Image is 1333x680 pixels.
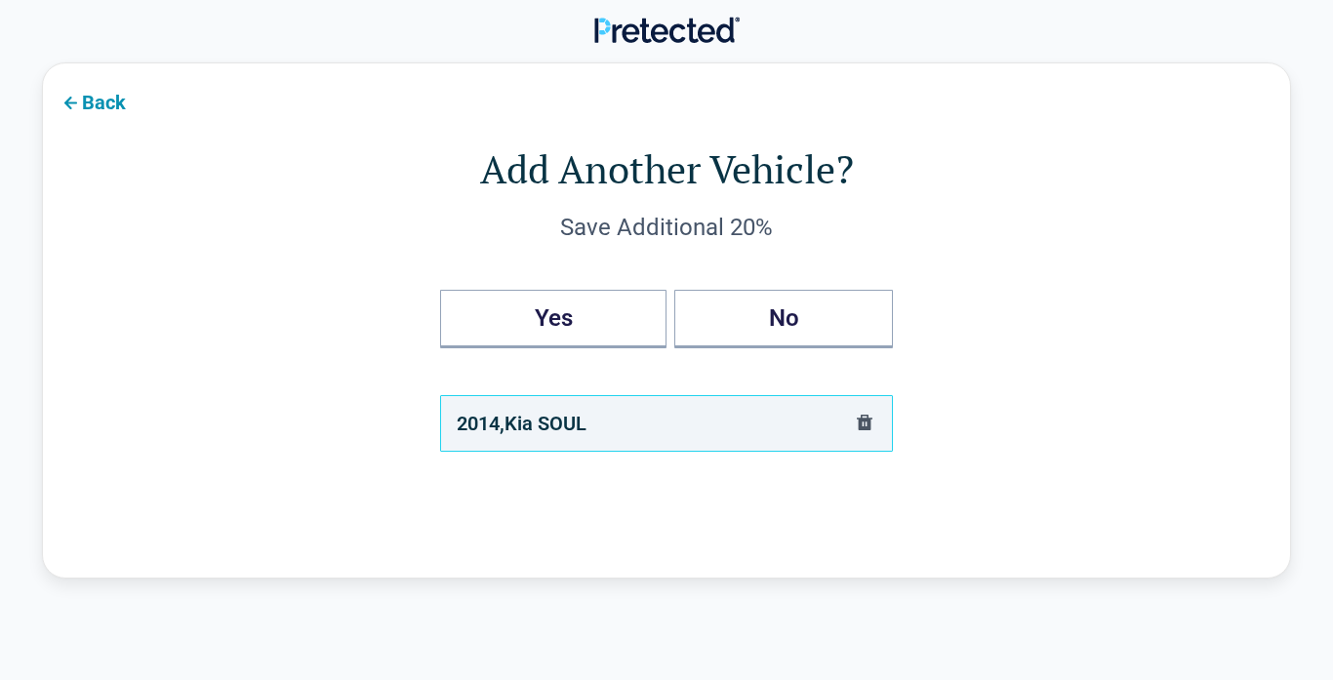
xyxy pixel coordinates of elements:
[674,290,893,348] button: No
[853,411,876,437] button: delete
[121,212,1212,243] div: Save Additional 20%
[440,290,893,348] div: Add Another Vehicles?
[121,141,1212,196] h1: Add Another Vehicle?
[440,290,666,348] button: Yes
[43,79,141,123] button: Back
[457,408,586,439] div: 2014 , Kia SOUL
